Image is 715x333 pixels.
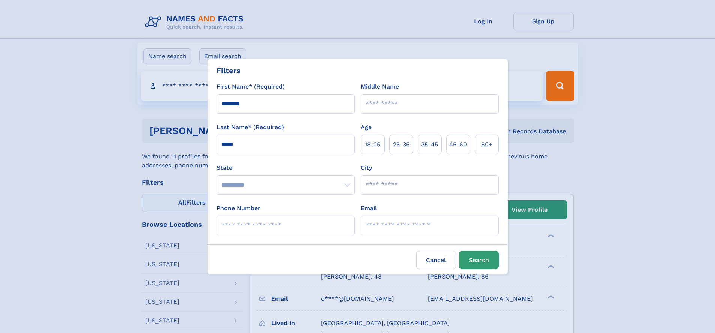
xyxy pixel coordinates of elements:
label: Cancel [416,251,456,269]
label: First Name* (Required) [217,82,285,91]
span: 18‑25 [365,140,380,149]
label: City [361,163,372,172]
span: 35‑45 [421,140,438,149]
label: Phone Number [217,204,260,213]
label: Middle Name [361,82,399,91]
span: 60+ [481,140,492,149]
button: Search [459,251,499,269]
label: Email [361,204,377,213]
label: Last Name* (Required) [217,123,284,132]
div: Filters [217,65,241,76]
span: 25‑35 [393,140,409,149]
label: Age [361,123,372,132]
span: 45‑60 [449,140,467,149]
label: State [217,163,355,172]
